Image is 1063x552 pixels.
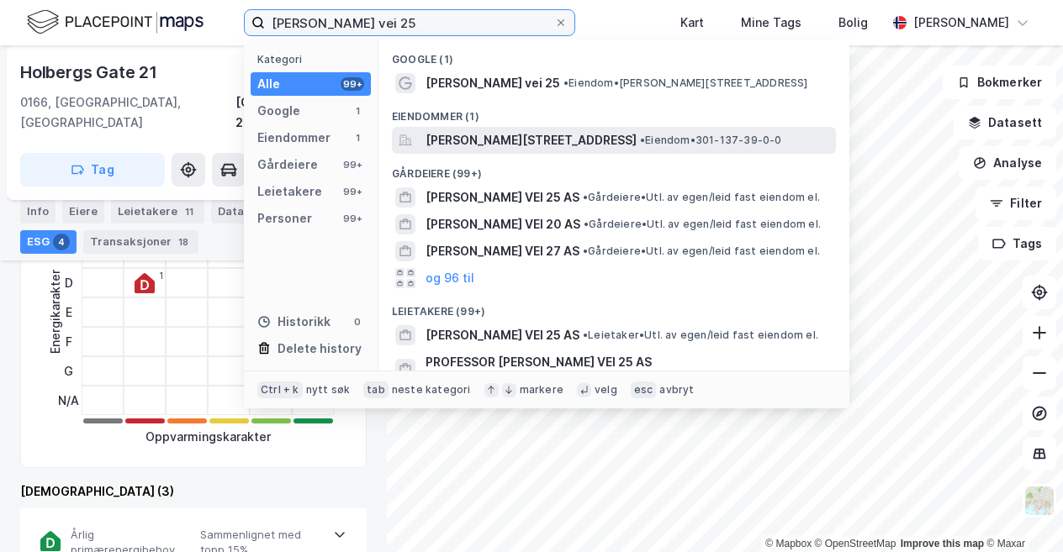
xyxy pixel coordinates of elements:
span: [PERSON_NAME] vei 25 [426,73,560,93]
span: PROFESSOR [PERSON_NAME] VEI 25 AS [426,352,829,372]
span: [PERSON_NAME] VEI 25 AS [426,325,579,345]
div: Leietakere [257,181,322,202]
div: Ctrl + k [257,381,303,398]
button: og 96 til [426,268,474,288]
div: G [58,356,79,386]
button: Datasett [954,106,1056,139]
button: Analyse [959,146,1056,180]
div: 99+ [341,212,364,225]
div: nytt søk [306,383,351,397]
span: Gårdeiere • Utl. av egen/leid fast eiendom el. [583,191,820,204]
div: Gårdeiere (99+) [378,154,849,184]
div: E [58,297,79,327]
div: Info [20,200,56,223]
div: avbryt [659,383,694,397]
span: [PERSON_NAME] VEI 25 AS [426,187,579,208]
div: markere [520,383,563,397]
div: Gårdeiere [257,155,318,175]
div: Eiere [62,200,104,223]
span: [PERSON_NAME] VEI 27 AS [426,241,579,261]
div: Holbergs Gate 21 [20,59,161,86]
div: Alle [257,74,280,94]
div: Delete history [278,339,362,359]
div: Bolig [838,13,868,33]
div: N/A [58,386,79,415]
div: 99+ [341,77,364,91]
div: 99+ [341,185,364,198]
div: 4 [53,234,70,250]
a: Improve this map [901,538,984,549]
div: Personer [257,208,312,229]
div: 0166, [GEOGRAPHIC_DATA], [GEOGRAPHIC_DATA] [20,92,235,133]
a: Mapbox [765,538,812,549]
span: Eiendom • 301-137-39-0-0 [640,134,782,147]
iframe: Chat Widget [979,471,1063,552]
div: Datasett [211,200,294,223]
div: Kart [680,13,704,33]
div: Historikk [257,312,331,332]
span: Eiendom • [PERSON_NAME][STREET_ADDRESS] [563,76,808,90]
span: • [583,244,588,257]
div: Eiendommer (1) [378,97,849,127]
div: 1 [351,131,364,145]
div: [GEOGRAPHIC_DATA], 209/82 [235,92,367,133]
div: Kontrollprogram for chat [979,471,1063,552]
span: • [583,191,588,203]
span: [PERSON_NAME] VEI 20 AS [426,214,580,234]
div: Kategori [257,53,371,66]
span: Leietaker • Utl. av egen/leid fast eiendom el. [583,329,818,342]
div: velg [595,383,617,397]
div: Mine Tags [741,13,801,33]
div: Oppvarmingskarakter [145,427,271,447]
img: logo.f888ab2527a4732fd821a326f86c7f29.svg [27,8,204,37]
div: Eiendommer [257,128,331,148]
div: Transaksjoner [83,230,198,254]
div: 0 [351,315,364,329]
div: Leietakere (99+) [378,292,849,322]
div: Google [257,101,300,121]
span: • [584,218,589,230]
span: • [563,76,569,89]
input: Søk på adresse, matrikkel, gårdeiere, leietakere eller personer [265,10,554,35]
a: OpenStreetMap [815,538,896,549]
div: neste kategori [392,383,471,397]
span: Gårdeiere • Utl. av egen/leid fast eiendom el. [583,244,820,258]
div: ESG [20,230,77,254]
span: Gårdeiere • Utl. av egen/leid fast eiendom el. [584,218,821,231]
div: [DEMOGRAPHIC_DATA] (3) [20,481,367,502]
button: Filter [976,187,1056,220]
div: esc [631,381,657,398]
div: tab [363,381,389,398]
div: 18 [175,234,192,250]
div: F [58,327,79,356]
button: Tags [978,227,1056,260]
div: Leietakere [111,200,204,223]
div: Google (1) [378,39,849,70]
div: Energikarakter [45,270,66,354]
div: D [58,268,79,297]
span: • [640,134,645,146]
div: 1 [159,271,163,281]
div: 11 [181,203,198,220]
span: • [583,329,588,341]
div: 1 [351,104,364,118]
div: 99+ [341,158,364,171]
button: Tag [20,153,165,187]
button: Bokmerker [943,66,1056,99]
span: [PERSON_NAME][STREET_ADDRESS] [426,130,637,150]
div: [PERSON_NAME] [913,13,1009,33]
